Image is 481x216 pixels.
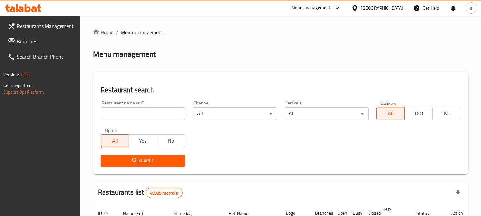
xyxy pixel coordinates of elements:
button: No [157,134,185,147]
span: 1.0.0 [20,71,30,79]
div: Total records count [146,188,183,198]
button: All [376,107,404,120]
span: Search Branch Phone [17,53,75,61]
div: All [193,107,277,120]
div: All [285,107,369,120]
a: Search Branch Phone [3,49,80,64]
h2: Restaurants list [98,187,183,198]
button: TGO [404,107,433,120]
nav: breadcrumb [93,29,468,36]
span: Yes [131,136,154,145]
span: No [160,136,182,145]
span: Branches [17,37,75,45]
span: Search [106,157,180,165]
span: s [470,4,472,12]
span: All [104,136,126,145]
a: Support.OpsPlatform [3,88,44,96]
span: All [379,109,402,118]
button: All [101,134,129,147]
a: Restaurants Management [3,18,80,34]
button: Search [101,155,185,167]
span: Restaurants Management [17,22,75,30]
span: Version: [3,71,19,79]
button: TMP [432,107,460,120]
div: Menu-management [291,4,331,12]
h2: Restaurant search [101,85,460,95]
a: Home [93,29,113,36]
span: Get support on: [3,81,33,90]
div: [GEOGRAPHIC_DATA] [361,4,403,12]
span: TGO [407,109,430,118]
li: / [116,29,118,36]
label: Delivery [381,101,397,105]
button: Yes [129,134,157,147]
label: Upsell [105,128,117,132]
span: TMP [435,109,458,118]
div: Export file [450,185,466,201]
span: Menu management [121,29,163,36]
h2: Menu management [93,49,156,59]
a: Branches [3,34,80,49]
input: Search for restaurant name or ID.. [101,107,185,120]
span: 40989 record(s) [146,190,182,196]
